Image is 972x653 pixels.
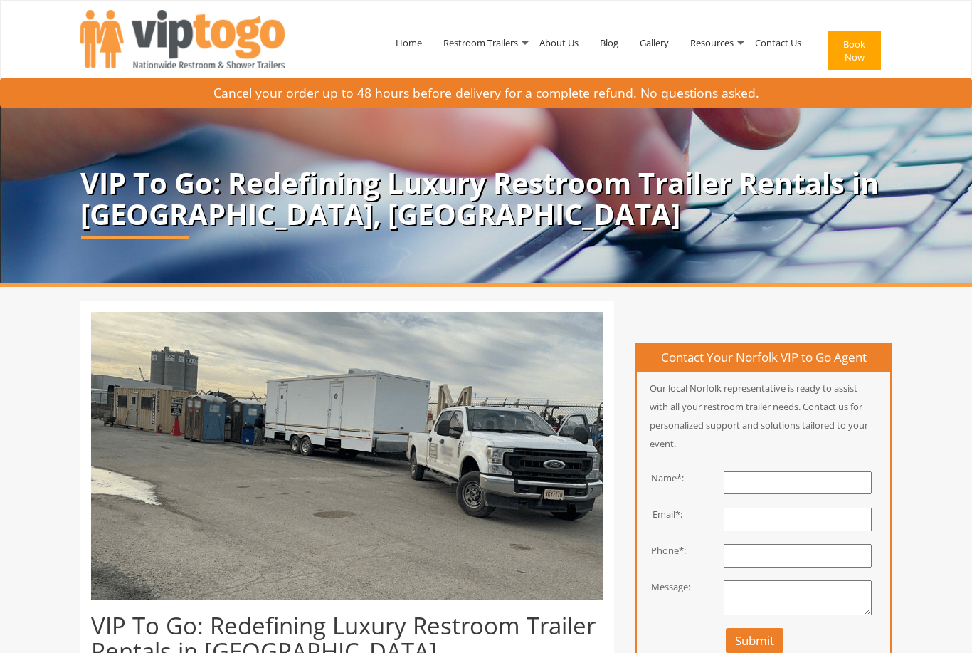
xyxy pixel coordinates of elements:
[626,580,695,594] div: Message:
[744,6,812,80] a: Contact Us
[385,6,433,80] a: Home
[433,6,529,80] a: Restroom Trailers
[637,344,890,372] h4: Contact Your Norfolk VIP to Go Agent
[726,628,783,653] button: Submit
[812,6,892,101] a: Book Now
[915,596,972,653] button: Live Chat
[637,379,890,453] p: Our local Norfolk representative is ready to assist with all your restroom trailer needs. Contact...
[626,471,695,485] div: Name*:
[529,6,589,80] a: About Us
[589,6,629,80] a: Blog
[80,167,892,230] p: VIP To Go: Redefining Luxury Restroom Trailer Rentals in [GEOGRAPHIC_DATA], [GEOGRAPHIC_DATA]
[626,544,695,558] div: Phone*:
[680,6,744,80] a: Resources
[80,10,285,68] img: VIPTOGO
[828,31,881,70] button: Book Now
[91,312,603,600] img: Luxury restroom trailer rental for Norfolk, Virginia event
[626,508,695,521] div: Email*:
[629,6,680,80] a: Gallery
